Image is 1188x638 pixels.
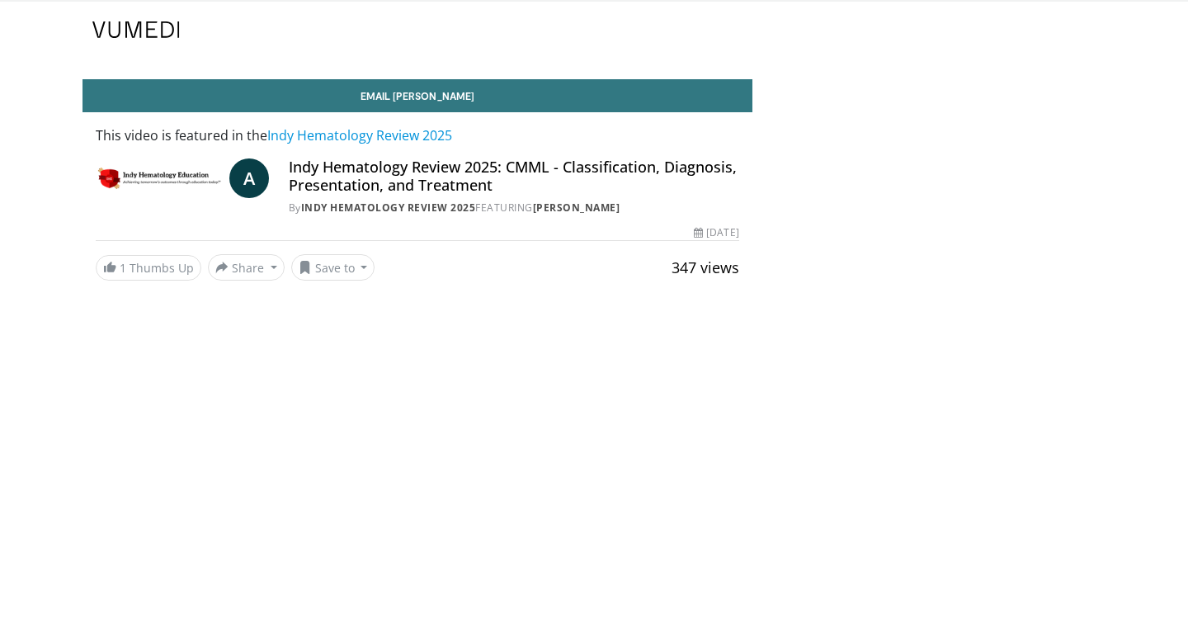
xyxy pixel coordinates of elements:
[672,258,739,277] span: 347 views
[96,255,201,281] a: 1 Thumbs Up
[267,126,452,144] a: Indy Hematology Review 2025
[229,158,269,198] a: A
[289,201,739,215] div: By FEATURING
[289,158,739,194] h4: Indy Hematology Review 2025: CMML - Classification, Diagnosis, Presentation, and Treatment
[96,125,739,145] p: This video is featured in the
[82,79,752,112] a: Email [PERSON_NAME]
[120,260,126,276] span: 1
[208,254,285,281] button: Share
[533,201,620,215] a: [PERSON_NAME]
[301,201,476,215] a: Indy Hematology Review 2025
[694,225,738,240] div: [DATE]
[96,158,223,198] img: Indy Hematology Review 2025
[291,254,375,281] button: Save to
[92,21,180,38] img: VuMedi Logo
